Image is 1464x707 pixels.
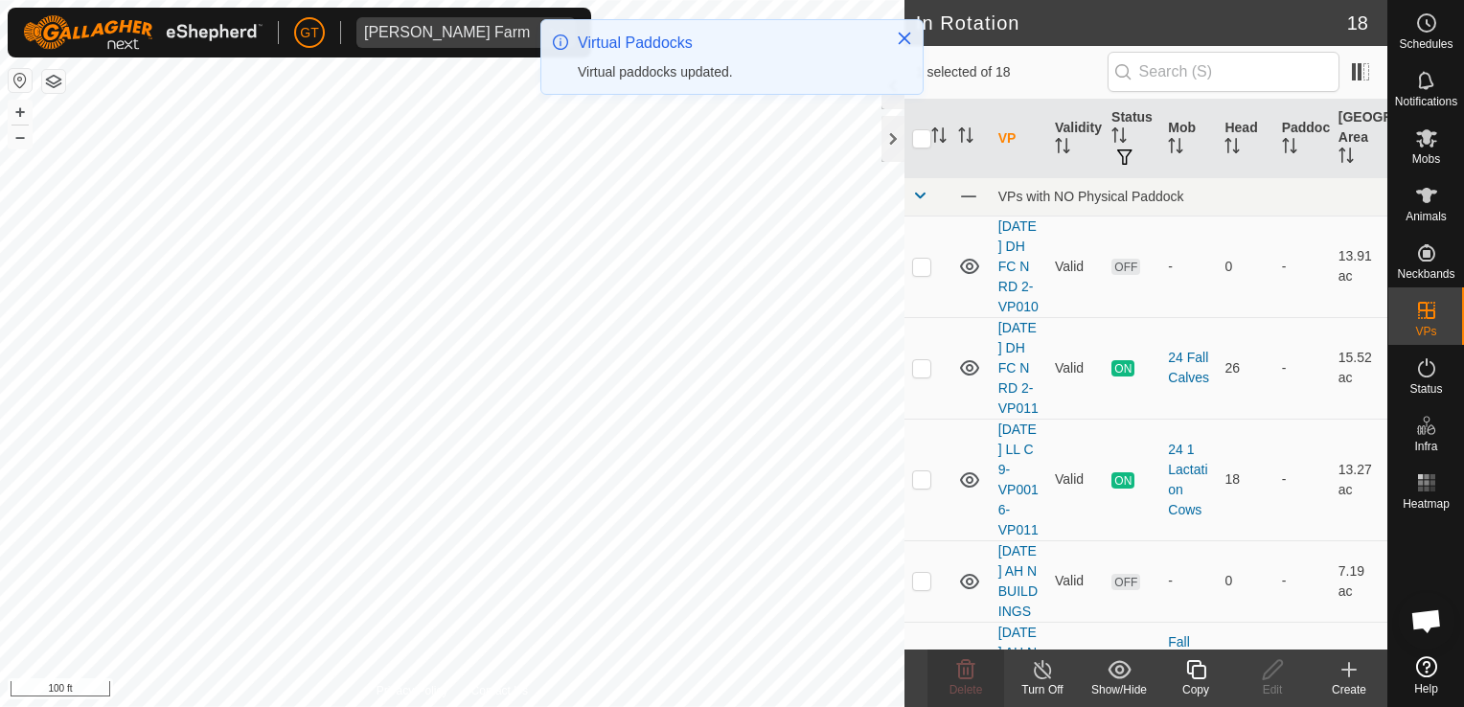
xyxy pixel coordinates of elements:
a: Help [1388,649,1464,702]
span: Delete [949,683,983,696]
th: Validity [1047,100,1104,178]
span: Neckbands [1397,268,1454,280]
div: 24 1 Lactation Cows [1168,440,1209,520]
button: Close [891,25,918,52]
span: Help [1414,683,1438,695]
td: Valid [1047,419,1104,540]
td: Valid [1047,317,1104,419]
a: Contact Us [471,682,528,699]
div: Turn Off [1004,681,1081,698]
div: [PERSON_NAME] Farm [364,25,530,40]
div: Create [1311,681,1387,698]
td: 7.19 ac [1331,540,1387,622]
button: Reset Map [9,69,32,92]
button: Map Layers [42,70,65,93]
td: 13.27 ac [1331,419,1387,540]
th: Paddock [1274,100,1331,178]
th: VP [991,100,1047,178]
a: [DATE] AH N BUILDINGS [998,543,1038,619]
img: Gallagher Logo [23,15,263,50]
div: Edit [1234,681,1311,698]
span: 1 selected of 18 [916,62,1108,82]
span: Status [1409,383,1442,395]
span: Schedules [1399,38,1453,50]
div: Virtual paddocks updated. [578,62,877,82]
button: – [9,125,32,148]
p-sorticon: Activate to sort [1224,141,1240,156]
td: - [1274,540,1331,622]
div: Open chat [1398,592,1455,650]
span: 18 [1347,9,1368,37]
p-sorticon: Activate to sort [1338,150,1354,166]
a: [DATE] DH FC N RD 2-VP010 [998,218,1039,314]
div: - [1168,571,1209,591]
span: VPs [1415,326,1436,337]
th: [GEOGRAPHIC_DATA] Area [1331,100,1387,178]
th: Status [1104,100,1160,178]
td: - [1274,216,1331,317]
td: 15.52 ac [1331,317,1387,419]
span: Notifications [1395,96,1457,107]
td: - [1274,317,1331,419]
span: Heatmap [1403,498,1450,510]
th: Mob [1160,100,1217,178]
p-sorticon: Activate to sort [1111,130,1127,146]
span: GT [300,23,318,43]
td: Valid [1047,540,1104,622]
h2: In Rotation [916,11,1347,34]
td: 0 [1217,216,1273,317]
td: - [1274,419,1331,540]
span: Animals [1406,211,1447,222]
td: 26 [1217,317,1273,419]
th: Head [1217,100,1273,178]
p-sorticon: Activate to sort [1282,141,1297,156]
div: - [1168,257,1209,277]
p-sorticon: Activate to sort [958,130,973,146]
span: OFF [1111,574,1140,590]
span: OFF [1111,259,1140,275]
div: VPs with NO Physical Paddock [998,189,1380,204]
div: Show/Hide [1081,681,1157,698]
span: ON [1111,360,1134,376]
p-sorticon: Activate to sort [1168,141,1183,156]
p-sorticon: Activate to sort [1055,141,1070,156]
input: Search (S) [1108,52,1339,92]
div: dropdown trigger [538,17,576,48]
span: Infra [1414,441,1437,452]
div: Virtual Paddocks [578,32,877,55]
a: [DATE] DH FC N RD 2-VP011 [998,320,1039,416]
div: 24 Fall Calves [1168,348,1209,388]
button: + [9,101,32,124]
td: 0 [1217,540,1273,622]
span: Mobs [1412,153,1440,165]
a: [DATE] LL C 9-VP0016-VP011 [998,422,1039,537]
span: ON [1111,472,1134,489]
p-sorticon: Activate to sort [931,130,947,146]
a: Privacy Policy [377,682,448,699]
div: Copy [1157,681,1234,698]
td: Valid [1047,216,1104,317]
td: 13.91 ac [1331,216,1387,317]
span: Thoren Farm [356,17,538,48]
td: 18 [1217,419,1273,540]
